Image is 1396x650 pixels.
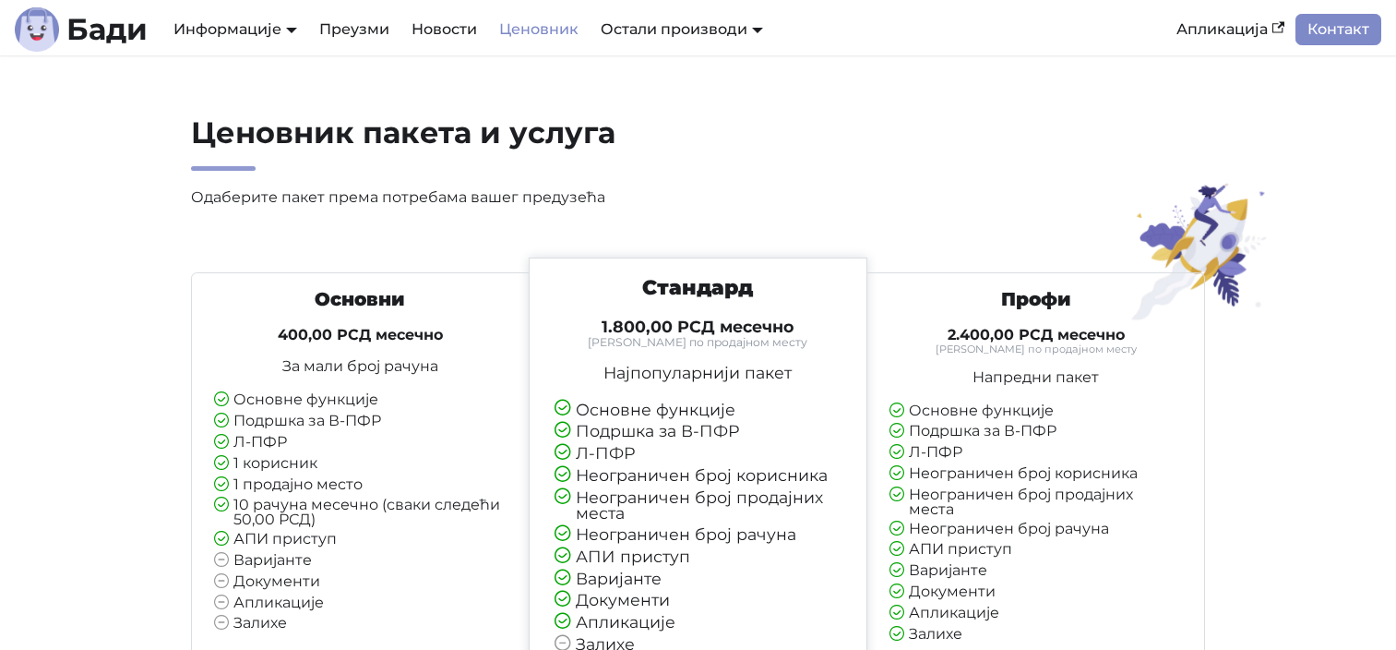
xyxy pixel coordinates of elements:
li: Документи [214,574,507,591]
h3: Профи [889,288,1182,311]
p: Најпопуларнији пакет [555,365,842,381]
li: Документи [889,584,1182,601]
li: Основне функције [214,392,507,409]
h2: Ценовник пакета и услуга [191,114,872,171]
li: АПИ приступ [555,548,842,566]
li: Неограничен број рачуна [555,526,842,544]
li: Л-ПФР [214,435,507,451]
a: ЛогоБади [15,7,148,52]
li: Варијанте [555,571,842,588]
li: Подршка за В-ПФР [214,414,507,430]
h4: 1.800,00 РСД месечно [555,317,842,337]
li: Неограничен број корисника [555,467,842,485]
img: Лого [15,7,59,52]
li: 10 рачуна месечно (сваки следећи 50,00 РСД) [214,498,507,527]
li: Неограничен број корисника [889,466,1182,483]
li: Варијанте [889,563,1182,580]
li: Подршка за В-ПФР [889,424,1182,440]
li: Л-ПФР [555,445,842,463]
li: Залихе [214,616,507,632]
li: Апликације [214,596,507,612]
li: Л-ПФР [889,445,1182,462]
h4: 400,00 РСД месечно [214,326,507,344]
li: Неограничен број рачуна [889,522,1182,538]
p: За мали број рачуна [214,359,507,374]
h4: 2.400,00 РСД месечно [889,326,1182,344]
li: Подршка за В-ПФР [555,423,842,440]
li: АПИ приступ [214,532,507,548]
li: Основне функције [889,403,1182,420]
a: Новости [400,14,488,45]
h3: Основни [214,288,507,311]
a: Апликација [1165,14,1295,45]
p: Одаберите пакет према потребама вашег предузећа [191,186,872,210]
li: АПИ приступ [889,542,1182,559]
li: Апликације [889,606,1182,622]
a: Контакт [1295,14,1381,45]
small: [PERSON_NAME] по продајном месту [555,337,842,348]
a: Остали производи [601,20,763,38]
li: Неограничен број продајних места [555,489,842,522]
li: Апликације [555,614,842,632]
li: Неограничен број продајних места [889,487,1182,517]
li: Залихе [889,627,1182,644]
p: Напредни пакет [889,370,1182,385]
a: Преузми [308,14,400,45]
li: Варијанте [214,553,507,570]
li: Основне функције [555,402,842,419]
small: [PERSON_NAME] по продајном месту [889,344,1182,355]
li: 1 продајно место [214,477,507,494]
a: Информације [173,20,297,38]
img: Ценовник пакета и услуга [1120,182,1280,321]
li: Документи [555,592,842,609]
h3: Стандард [555,275,842,301]
a: Ценовник [488,14,590,45]
b: Бади [66,15,148,44]
li: 1 корисник [214,456,507,473]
